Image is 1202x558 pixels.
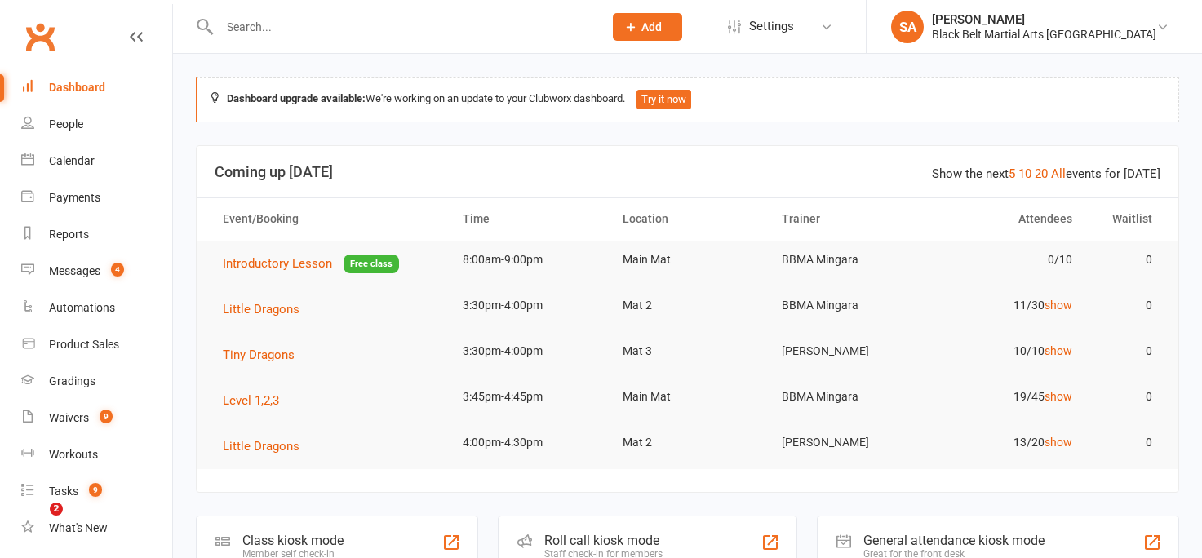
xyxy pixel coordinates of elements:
[927,423,1087,462] td: 13/20
[49,228,89,241] div: Reports
[49,485,78,498] div: Tasks
[21,69,172,106] a: Dashboard
[608,198,768,240] th: Location
[16,503,55,542] iframe: Intercom live chat
[608,286,768,325] td: Mat 2
[223,348,295,362] span: Tiny Dragons
[21,106,172,143] a: People
[1087,332,1167,370] td: 0
[927,241,1087,279] td: 0/10
[223,439,299,454] span: Little Dragons
[100,410,113,423] span: 9
[223,436,311,456] button: Little Dragons
[1018,166,1031,181] a: 10
[1045,436,1072,449] a: show
[21,179,172,216] a: Payments
[448,286,608,325] td: 3:30pm-4:00pm
[544,533,663,548] div: Roll call kiosk mode
[1045,390,1072,403] a: show
[1045,299,1072,312] a: show
[1045,344,1072,357] a: show
[223,393,279,408] span: Level 1,2,3
[223,256,332,271] span: Introductory Lesson
[448,332,608,370] td: 3:30pm-4:00pm
[49,81,105,94] div: Dashboard
[215,15,592,38] input: Search...
[223,302,299,317] span: Little Dragons
[608,241,768,279] td: Main Mat
[767,423,927,462] td: [PERSON_NAME]
[1087,286,1167,325] td: 0
[49,374,95,387] div: Gradings
[20,16,60,57] a: Clubworx
[767,241,927,279] td: BBMA Mingara
[344,255,399,273] span: Free class
[863,533,1045,548] div: General attendance kiosk mode
[242,533,344,548] div: Class kiosk mode
[1087,241,1167,279] td: 0
[49,191,100,204] div: Payments
[50,503,63,516] span: 2
[227,92,366,104] strong: Dashboard upgrade available:
[767,198,927,240] th: Trainer
[749,8,794,45] span: Settings
[1087,198,1167,240] th: Waitlist
[111,263,124,277] span: 4
[927,286,1087,325] td: 11/30
[21,143,172,179] a: Calendar
[49,411,89,424] div: Waivers
[215,164,1160,180] h3: Coming up [DATE]
[49,521,108,534] div: What's New
[223,391,291,410] button: Level 1,2,3
[608,378,768,416] td: Main Mat
[21,326,172,363] a: Product Sales
[21,400,172,436] a: Waivers 9
[641,20,662,33] span: Add
[21,510,172,547] a: What's New
[49,264,100,277] div: Messages
[932,164,1160,184] div: Show the next events for [DATE]
[927,332,1087,370] td: 10/10
[636,90,691,109] button: Try it now
[49,154,95,167] div: Calendar
[767,332,927,370] td: [PERSON_NAME]
[208,198,448,240] th: Event/Booking
[1051,166,1066,181] a: All
[608,332,768,370] td: Mat 3
[21,216,172,253] a: Reports
[49,448,98,461] div: Workouts
[21,253,172,290] a: Messages 4
[89,483,102,497] span: 9
[49,117,83,131] div: People
[1087,378,1167,416] td: 0
[448,198,608,240] th: Time
[927,198,1087,240] th: Attendees
[767,286,927,325] td: BBMA Mingara
[448,378,608,416] td: 3:45pm-4:45pm
[767,378,927,416] td: BBMA Mingara
[1035,166,1048,181] a: 20
[927,378,1087,416] td: 19/45
[21,436,172,473] a: Workouts
[49,301,115,314] div: Automations
[891,11,924,43] div: SA
[21,290,172,326] a: Automations
[613,13,682,41] button: Add
[223,345,306,365] button: Tiny Dragons
[1087,423,1167,462] td: 0
[196,77,1179,122] div: We're working on an update to your Clubworx dashboard.
[932,27,1156,42] div: Black Belt Martial Arts [GEOGRAPHIC_DATA]
[608,423,768,462] td: Mat 2
[448,241,608,279] td: 8:00am-9:00pm
[223,299,311,319] button: Little Dragons
[1009,166,1015,181] a: 5
[223,254,399,274] button: Introductory LessonFree class
[21,473,172,510] a: Tasks 9
[21,363,172,400] a: Gradings
[932,12,1156,27] div: [PERSON_NAME]
[448,423,608,462] td: 4:00pm-4:30pm
[49,338,119,351] div: Product Sales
